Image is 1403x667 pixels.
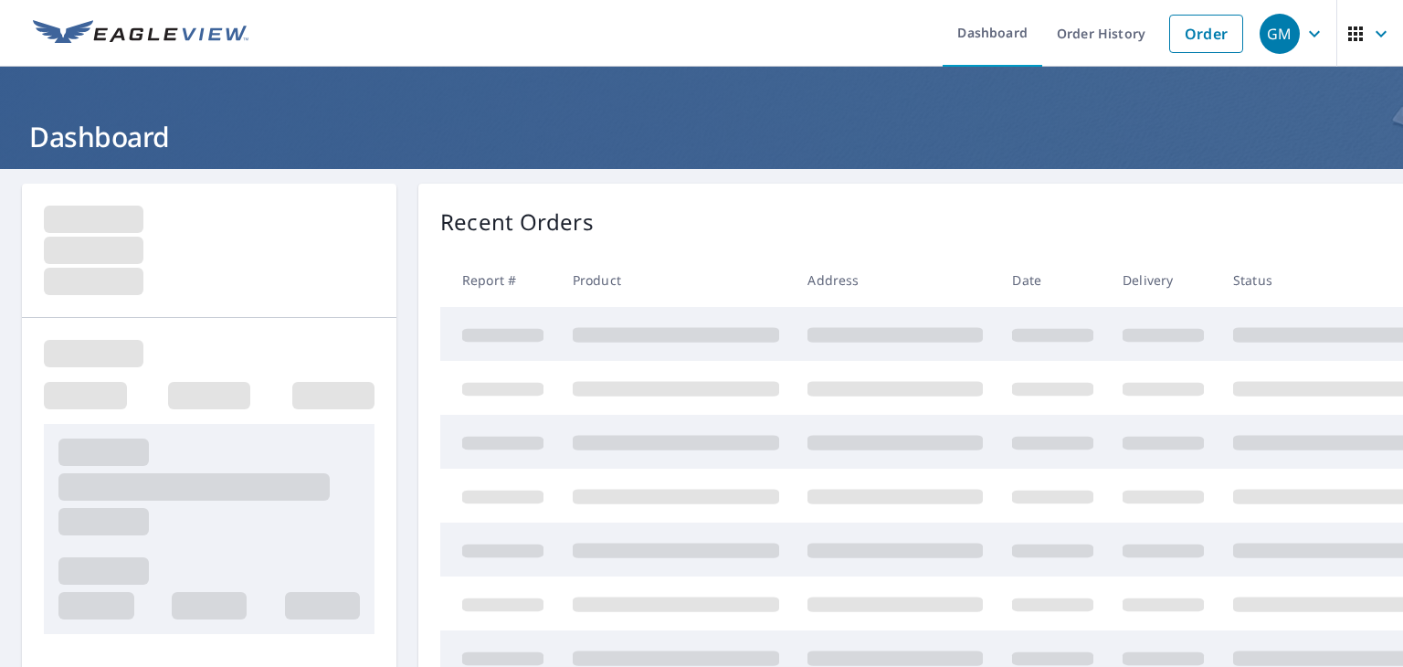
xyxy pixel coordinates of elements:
th: Delivery [1108,253,1218,307]
img: EV Logo [33,20,248,48]
h1: Dashboard [22,118,1381,155]
a: Order [1169,15,1243,53]
th: Report # [440,253,558,307]
th: Address [793,253,997,307]
th: Product [558,253,794,307]
div: GM [1260,14,1300,54]
th: Date [997,253,1108,307]
p: Recent Orders [440,206,594,238]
